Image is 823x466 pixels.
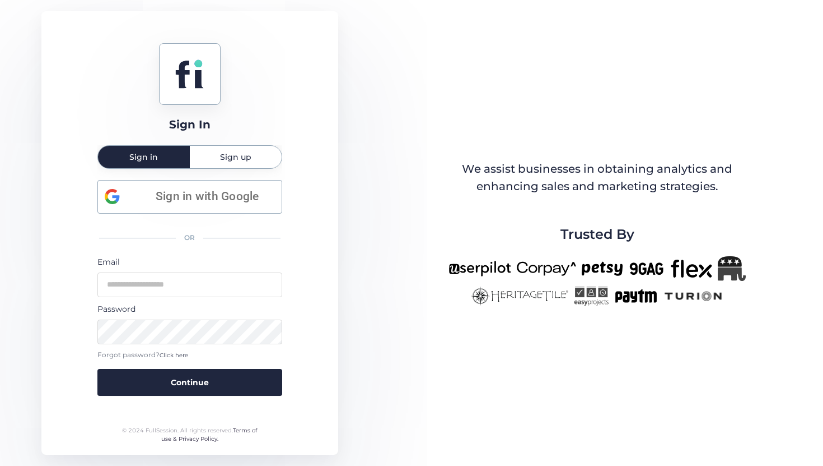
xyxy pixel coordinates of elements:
span: Sign up [220,153,251,161]
div: Email [97,256,282,268]
div: Password [97,303,282,315]
img: corpay-new.png [517,256,576,281]
img: userpilot-new.png [448,256,511,281]
img: petsy-new.png [582,256,623,281]
img: heritagetile-new.png [471,287,568,306]
div: OR [97,226,282,250]
div: © 2024 FullSession. All rights reserved. [117,426,262,444]
span: Sign in [129,153,158,161]
div: We assist businesses in obtaining analytics and enhancing sales and marketing strategies. [450,160,745,196]
span: Trusted By [560,224,634,245]
img: paytm-new.png [614,287,657,306]
span: Continue [171,376,209,389]
img: 9gag-new.png [628,256,665,281]
img: Republicanlogo-bw.png [718,256,746,281]
span: Sign in with Google [140,187,275,206]
img: turion-new.png [663,287,724,306]
div: Sign In [169,116,211,133]
span: Click here [160,352,188,359]
div: Forgot password? [97,350,282,361]
img: flex-new.png [671,256,712,281]
button: Continue [97,369,282,396]
img: easyprojects-new.png [574,287,609,306]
